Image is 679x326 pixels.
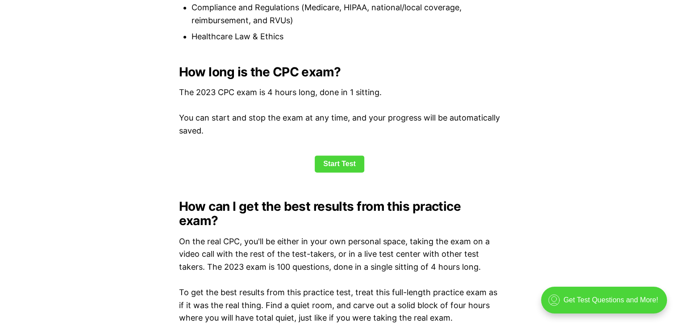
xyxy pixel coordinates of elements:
a: Start Test [315,155,364,172]
p: The 2023 CPC exam is 4 hours long, done in 1 sitting. [179,86,500,99]
li: Compliance and Regulations (Medicare, HIPAA, national/local coverage, reimbursement, and RVUs) [192,1,500,27]
p: To get the best results from this practice test, treat this full-length practice exam as if it wa... [179,286,500,325]
li: Healthcare Law & Ethics [192,30,500,43]
p: On the real CPC, you'll be either in your own personal space, taking the exam on a video call wit... [179,235,500,274]
iframe: portal-trigger [533,282,679,326]
h2: How long is the CPC exam? [179,65,500,79]
h2: How can I get the best results from this practice exam? [179,199,500,228]
p: You can start and stop the exam at any time, and your progress will be automatically saved. [179,112,500,138]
